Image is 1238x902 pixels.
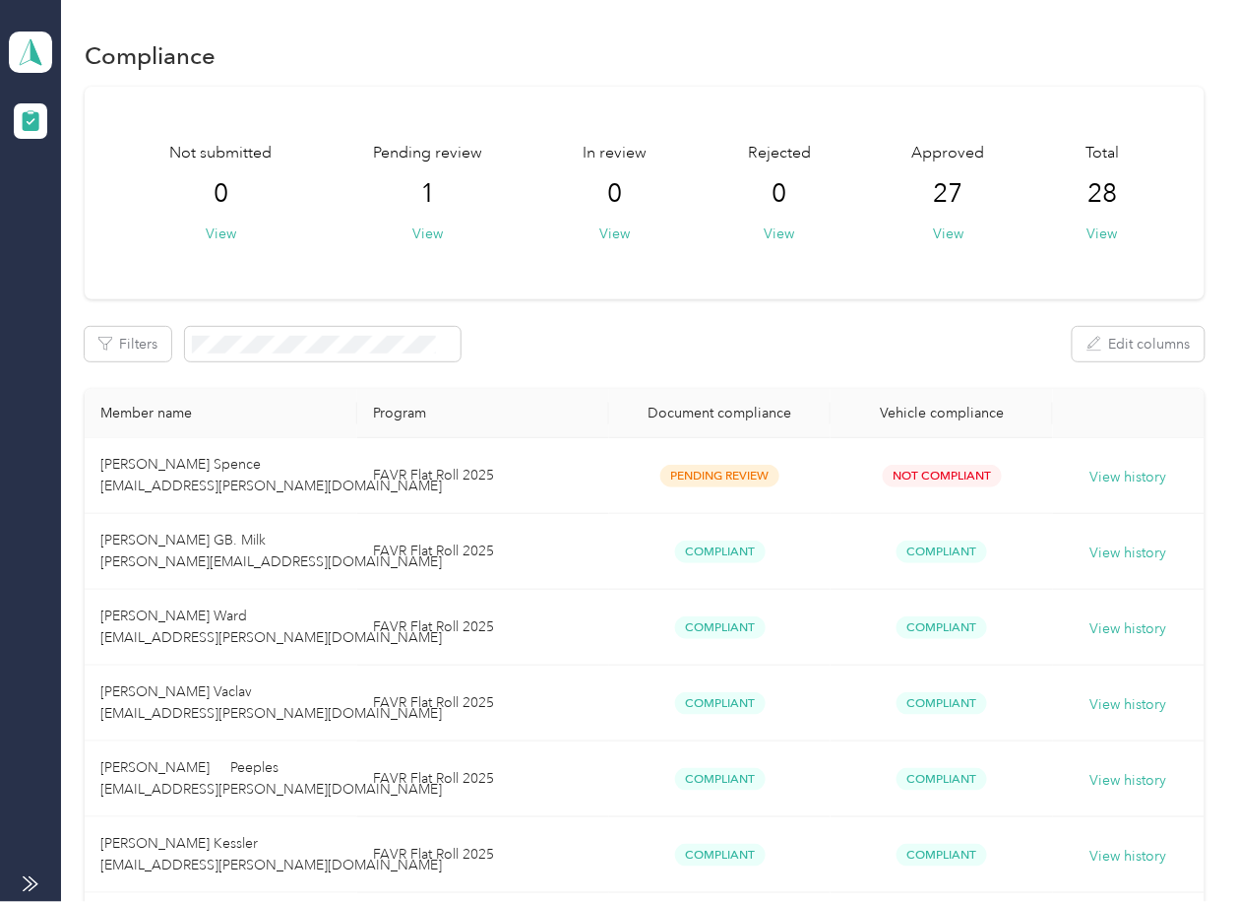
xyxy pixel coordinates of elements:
button: Filters [85,327,171,361]
span: Compliant [675,692,766,715]
button: View history [1090,467,1167,488]
span: 0 [773,178,787,210]
button: View [933,224,963,244]
span: [PERSON_NAME] Ward [EMAIL_ADDRESS][PERSON_NAME][DOMAIN_NAME] [100,608,442,646]
button: Edit columns [1073,327,1205,361]
span: In review [584,142,648,165]
button: View [1087,224,1118,244]
button: View history [1090,846,1167,868]
td: FAVR Flat Roll 2025 [357,514,609,590]
span: 27 [934,178,963,210]
span: [PERSON_NAME] Vaclav [EMAIL_ADDRESS][PERSON_NAME][DOMAIN_NAME] [100,683,442,722]
span: [PERSON_NAME] GB. Milk [PERSON_NAME][EMAIL_ADDRESS][DOMAIN_NAME] [100,532,442,570]
td: FAVR Flat Roll 2025 [357,666,609,741]
span: Total [1085,142,1119,165]
span: Compliant [897,616,987,639]
span: 28 [1087,178,1117,210]
button: View history [1090,543,1167,564]
button: View history [1090,770,1167,792]
span: Rejected [748,142,811,165]
span: Compliant [897,768,987,791]
span: [PERSON_NAME] Kessler [EMAIL_ADDRESS][PERSON_NAME][DOMAIN_NAME] [100,835,442,873]
span: Compliant [897,844,987,867]
span: [PERSON_NAME] Peeples [EMAIL_ADDRESS][PERSON_NAME][DOMAIN_NAME] [100,759,442,798]
div: Document compliance [625,405,815,421]
span: Not submitted [170,142,273,165]
button: View history [1090,694,1167,716]
td: FAVR Flat Roll 2025 [357,817,609,893]
span: 0 [608,178,623,210]
span: Compliant [675,844,766,867]
span: Compliant [897,541,987,563]
iframe: Everlance-gr Chat Button Frame [1128,792,1238,902]
span: Compliant [675,541,766,563]
th: Member name [85,389,357,438]
button: View [765,224,795,244]
td: FAVR Flat Roll 2025 [357,590,609,666]
button: View [412,224,443,244]
span: Pending Review [660,465,779,487]
button: View [600,224,631,244]
span: 0 [214,178,228,210]
span: Not Compliant [883,465,1002,487]
th: Program [357,389,609,438]
span: [PERSON_NAME] Spence [EMAIL_ADDRESS][PERSON_NAME][DOMAIN_NAME] [100,456,442,494]
h1: Compliance [85,45,216,66]
td: FAVR Flat Roll 2025 [357,741,609,817]
span: Compliant [897,692,987,715]
span: Pending review [373,142,482,165]
button: View [206,224,236,244]
td: FAVR Flat Roll 2025 [357,438,609,514]
button: View history [1090,618,1167,640]
span: 1 [420,178,435,210]
span: Compliant [675,616,766,639]
span: Approved [912,142,985,165]
span: Compliant [675,768,766,791]
div: Vehicle compliance [846,405,1036,421]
